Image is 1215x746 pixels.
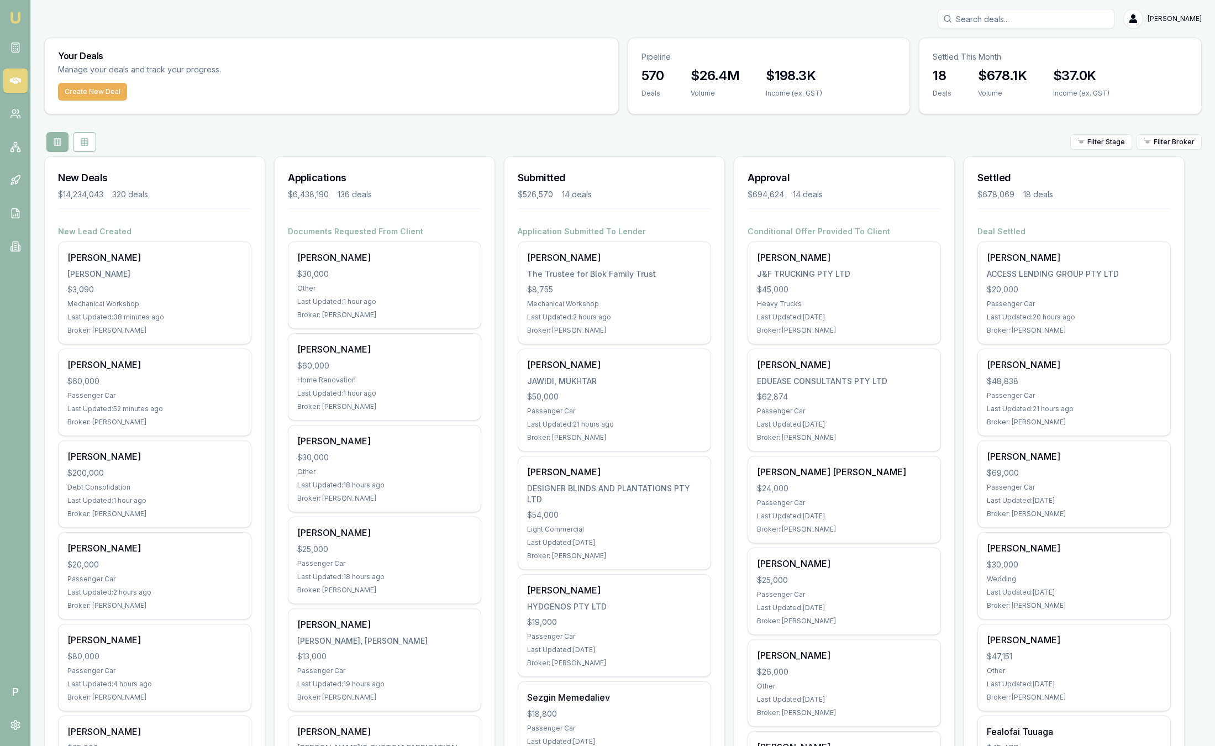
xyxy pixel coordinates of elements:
[987,680,1161,689] div: Last Updated: [DATE]
[757,251,932,264] div: [PERSON_NAME]
[748,226,941,237] h4: Conditional Offer Provided To Client
[297,297,472,306] div: Last Updated: 1 hour ago
[297,572,472,581] div: Last Updated: 18 hours ago
[67,450,242,463] div: [PERSON_NAME]
[691,89,739,98] div: Volume
[987,666,1161,675] div: Other
[793,189,823,200] div: 14 deals
[58,64,341,76] p: Manage your deals and track your progress.
[67,284,242,295] div: $3,090
[67,358,242,371] div: [PERSON_NAME]
[297,360,472,371] div: $60,000
[757,269,932,280] div: J&F TRUCKING PTY LTD
[757,391,932,402] div: $62,874
[1137,134,1202,150] button: Filter Broker
[757,465,932,479] div: [PERSON_NAME] [PERSON_NAME]
[987,588,1161,597] div: Last Updated: [DATE]
[527,617,702,628] div: $19,000
[297,666,472,675] div: Passenger Car
[58,170,251,186] h3: New Deals
[757,313,932,322] div: Last Updated: [DATE]
[518,189,553,200] div: $526,570
[987,693,1161,702] div: Broker: [PERSON_NAME]
[933,67,951,85] h3: 18
[288,226,481,237] h4: Documents Requested From Client
[297,467,472,476] div: Other
[67,313,242,322] div: Last Updated: 38 minutes ago
[67,575,242,584] div: Passenger Car
[987,251,1161,264] div: [PERSON_NAME]
[987,418,1161,427] div: Broker: [PERSON_NAME]
[297,494,472,503] div: Broker: [PERSON_NAME]
[766,89,822,98] div: Income (ex. GST)
[757,557,932,570] div: [PERSON_NAME]
[297,376,472,385] div: Home Renovation
[527,584,702,597] div: [PERSON_NAME]
[67,391,242,400] div: Passenger Car
[933,89,951,98] div: Deals
[67,588,242,597] div: Last Updated: 2 hours ago
[757,326,932,335] div: Broker: [PERSON_NAME]
[978,67,1027,85] h3: $678.1K
[3,680,28,704] span: P
[977,189,1014,200] div: $678,069
[527,433,702,442] div: Broker: [PERSON_NAME]
[527,509,702,521] div: $54,000
[527,645,702,654] div: Last Updated: [DATE]
[518,170,711,186] h3: Submitted
[297,343,472,356] div: [PERSON_NAME]
[297,434,472,448] div: [PERSON_NAME]
[527,300,702,308] div: Mechanical Workshop
[527,551,702,560] div: Broker: [PERSON_NAME]
[67,633,242,647] div: [PERSON_NAME]
[757,708,932,717] div: Broker: [PERSON_NAME]
[757,603,932,612] div: Last Updated: [DATE]
[297,586,472,595] div: Broker: [PERSON_NAME]
[297,618,472,631] div: [PERSON_NAME]
[527,391,702,402] div: $50,000
[527,284,702,295] div: $8,755
[987,391,1161,400] div: Passenger Car
[67,300,242,308] div: Mechanical Workshop
[297,693,472,702] div: Broker: [PERSON_NAME]
[987,496,1161,505] div: Last Updated: [DATE]
[757,407,932,416] div: Passenger Car
[987,559,1161,570] div: $30,000
[757,525,932,534] div: Broker: [PERSON_NAME]
[987,376,1161,387] div: $48,838
[1070,134,1132,150] button: Filter Stage
[67,483,242,492] div: Debt Consolidation
[691,67,739,85] h3: $26.4M
[67,542,242,555] div: [PERSON_NAME]
[987,313,1161,322] div: Last Updated: 20 hours ago
[297,402,472,411] div: Broker: [PERSON_NAME]
[527,376,702,387] div: JAWIDI, MUKHTAR
[641,67,664,85] h3: 570
[297,311,472,319] div: Broker: [PERSON_NAME]
[297,544,472,555] div: $25,000
[748,189,784,200] div: $694,624
[987,483,1161,492] div: Passenger Car
[297,651,472,662] div: $13,000
[67,509,242,518] div: Broker: [PERSON_NAME]
[977,170,1171,186] h3: Settled
[67,693,242,702] div: Broker: [PERSON_NAME]
[297,284,472,293] div: Other
[527,326,702,335] div: Broker: [PERSON_NAME]
[987,358,1161,371] div: [PERSON_NAME]
[757,284,932,295] div: $45,000
[9,11,22,24] img: emu-icon-u.png
[67,269,242,280] div: [PERSON_NAME]
[641,51,897,62] p: Pipeline
[757,695,932,704] div: Last Updated: [DATE]
[527,601,702,612] div: HYDGENOS PTY LTD
[518,226,711,237] h4: Application Submitted To Lender
[112,189,148,200] div: 320 deals
[987,575,1161,584] div: Wedding
[987,269,1161,280] div: ACCESS LENDING GROUP PTY LTD
[527,465,702,479] div: [PERSON_NAME]
[987,633,1161,647] div: [PERSON_NAME]
[297,269,472,280] div: $30,000
[527,525,702,534] div: Light Commercial
[67,467,242,479] div: $200,000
